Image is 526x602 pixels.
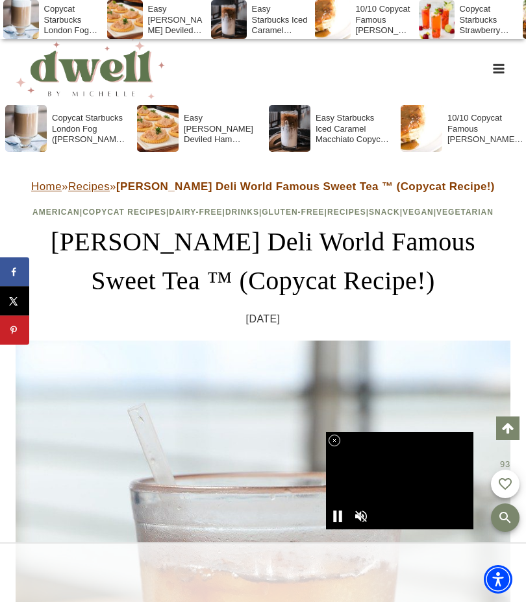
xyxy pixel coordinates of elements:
div: Accessibility Menu [484,565,512,594]
a: Recipes [68,180,110,193]
a: Snack [369,208,400,217]
a: Gluten-Free [262,208,324,217]
a: Recipes [327,208,366,217]
h1: [PERSON_NAME] Deli World Famous Sweet Tea ™ (Copycat Recipe!) [16,223,510,300]
a: Drinks [225,208,259,217]
iframe: Advertisement [159,557,367,589]
strong: [PERSON_NAME] Deli World Famous Sweet Tea ™ (Copycat Recipe!) [116,180,495,193]
span: » » [31,180,495,193]
a: Vegetarian [436,208,494,217]
span: | | | | | | | | [32,208,494,217]
a: Copycat Recipes [82,208,166,217]
img: DWELL by michelle [16,39,165,99]
a: Scroll to top [496,416,520,440]
button: Open menu [486,58,510,78]
a: Vegan [403,208,434,217]
a: Dairy-Free [169,208,222,217]
time: [DATE] [246,311,281,328]
a: American [32,208,80,217]
a: Home [31,180,62,193]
